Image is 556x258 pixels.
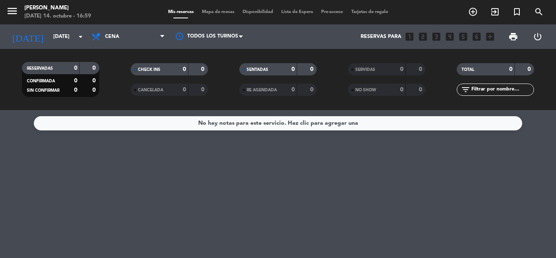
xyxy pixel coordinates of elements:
strong: 0 [291,87,295,93]
span: CANCELADA [138,88,163,92]
strong: 0 [74,78,77,84]
strong: 0 [310,66,315,72]
span: Mapa de mesas [198,10,239,14]
span: SENTADAS [247,68,268,72]
div: [DATE] 14. octubre - 16:59 [24,12,91,20]
span: SERVIDAS [355,68,375,72]
i: looks_two [418,31,428,42]
div: [PERSON_NAME] [24,4,91,12]
span: CONFIRMADA [27,79,55,83]
span: print [508,32,518,42]
span: Lista de Espera [277,10,317,14]
i: search [534,7,544,17]
strong: 0 [419,66,424,72]
strong: 0 [400,66,403,72]
i: [DATE] [6,28,49,46]
i: looks_5 [458,31,468,42]
strong: 0 [509,66,512,72]
strong: 0 [74,65,77,71]
button: menu [6,5,18,20]
span: RE AGENDADA [247,88,277,92]
i: exit_to_app [490,7,500,17]
strong: 0 [92,65,97,71]
strong: 0 [201,66,206,72]
span: NO SHOW [355,88,376,92]
i: looks_3 [431,31,442,42]
i: arrow_drop_down [76,32,85,42]
strong: 0 [183,66,186,72]
strong: 0 [92,87,97,93]
strong: 0 [291,66,295,72]
i: menu [6,5,18,17]
i: add_box [485,31,495,42]
span: Tarjetas de regalo [347,10,392,14]
span: Disponibilidad [239,10,277,14]
div: No hay notas para este servicio. Haz clic para agregar una [198,119,358,128]
i: filter_list [461,85,471,95]
i: looks_6 [471,31,482,42]
strong: 0 [183,87,186,93]
span: RESERVADAS [27,66,53,71]
i: looks_4 [444,31,455,42]
span: CHECK INS [138,68,160,72]
strong: 0 [74,87,77,93]
span: Cena [105,34,119,40]
i: looks_one [404,31,415,42]
strong: 0 [419,87,424,93]
span: TOTAL [462,68,474,72]
strong: 0 [92,78,97,84]
strong: 0 [400,87,403,93]
input: Filtrar por nombre... [471,85,534,94]
i: add_circle_outline [468,7,478,17]
span: Reservas para [361,34,401,40]
span: Mis reservas [164,10,198,14]
div: LOG OUT [525,24,550,49]
i: power_settings_new [533,32,543,42]
strong: 0 [201,87,206,93]
span: SIN CONFIRMAR [27,88,59,93]
span: Pre-acceso [317,10,347,14]
strong: 0 [528,66,532,72]
strong: 0 [310,87,315,93]
i: turned_in_not [512,7,522,17]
